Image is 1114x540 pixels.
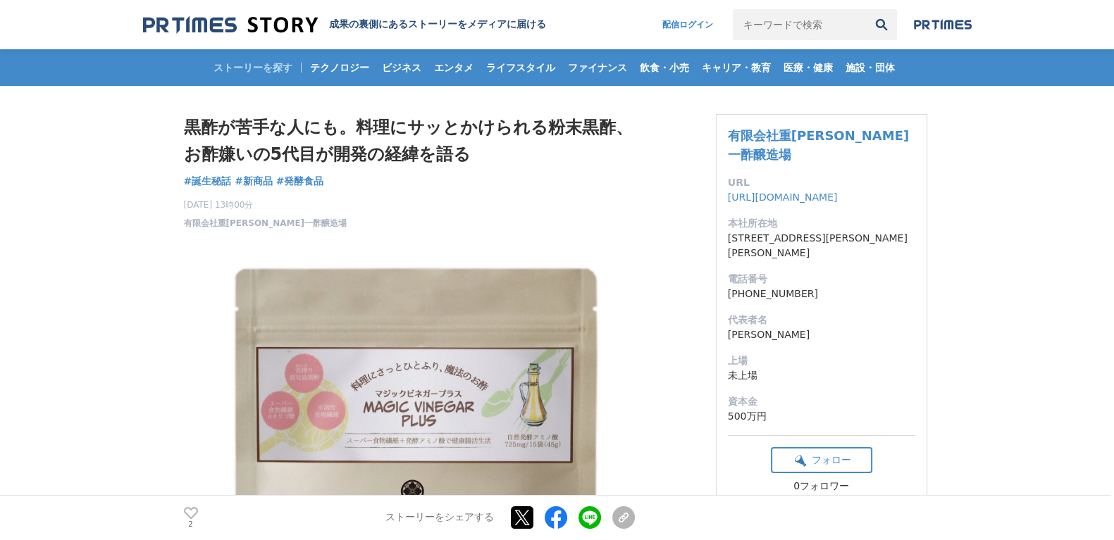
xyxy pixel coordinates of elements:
span: 医療・健康 [778,61,838,74]
p: ストーリーをシェアする [385,512,494,525]
a: 成果の裏側にあるストーリーをメディアに届ける 成果の裏側にあるストーリーをメディアに届ける [143,15,546,34]
a: 有限会社重[PERSON_NAME]一酢醸造場 [728,128,909,162]
img: prtimes [914,19,972,30]
a: 有限会社重[PERSON_NAME]一酢醸造場 [184,217,347,230]
a: #誕生秘話 [184,174,232,189]
dt: 電話番号 [728,272,915,287]
h1: 黒酢が苦手な人にも。料理にサッとかけられる粉末黒酢、お酢嫌いの5代目が開発の経緯を語る [184,114,635,168]
span: ライフスタイル [481,61,561,74]
dt: 上場 [728,353,915,368]
span: キャリア・教育 [696,61,776,74]
span: 施設・団体 [840,61,901,74]
a: 配信ログイン [648,9,727,40]
a: 医療・健康 [778,49,838,86]
a: #新商品 [235,174,273,189]
dd: [PHONE_NUMBER] [728,287,915,301]
input: キーワードで検索 [733,9,866,40]
dd: 500万円 [728,409,915,424]
a: 飲食・小売 [634,49,695,86]
button: フォロー [771,447,872,473]
dd: 未上場 [728,368,915,383]
dd: [PERSON_NAME] [728,327,915,342]
a: ビジネス [376,49,427,86]
a: ライフスタイル [481,49,561,86]
h2: 成果の裏側にあるストーリーをメディアに届ける [329,18,546,31]
a: テクノロジー [304,49,375,86]
dt: 本社所在地 [728,216,915,231]
span: [DATE] 13時00分 [184,199,347,211]
a: [URL][DOMAIN_NAME] [728,191,838,203]
span: ビジネス [376,61,427,74]
dt: 代表者名 [728,313,915,327]
a: 施設・団体 [840,49,901,86]
img: 成果の裏側にあるストーリーをメディアに届ける [143,15,318,34]
span: #新商品 [235,175,273,187]
dd: [STREET_ADDRESS][PERSON_NAME][PERSON_NAME] [728,231,915,260]
span: #誕生秘話 [184,175,232,187]
p: 2 [184,521,198,528]
dt: 資本金 [728,394,915,409]
div: 0フォロワー [771,480,872,493]
a: ファイナンス [562,49,633,86]
a: #発酵食品 [276,174,324,189]
dt: URL [728,175,915,190]
span: #発酵食品 [276,175,324,187]
span: ファイナンス [562,61,633,74]
a: エンタメ [428,49,479,86]
span: エンタメ [428,61,479,74]
button: 検索 [866,9,897,40]
span: テクノロジー [304,61,375,74]
a: キャリア・教育 [696,49,776,86]
span: 飲食・小売 [634,61,695,74]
